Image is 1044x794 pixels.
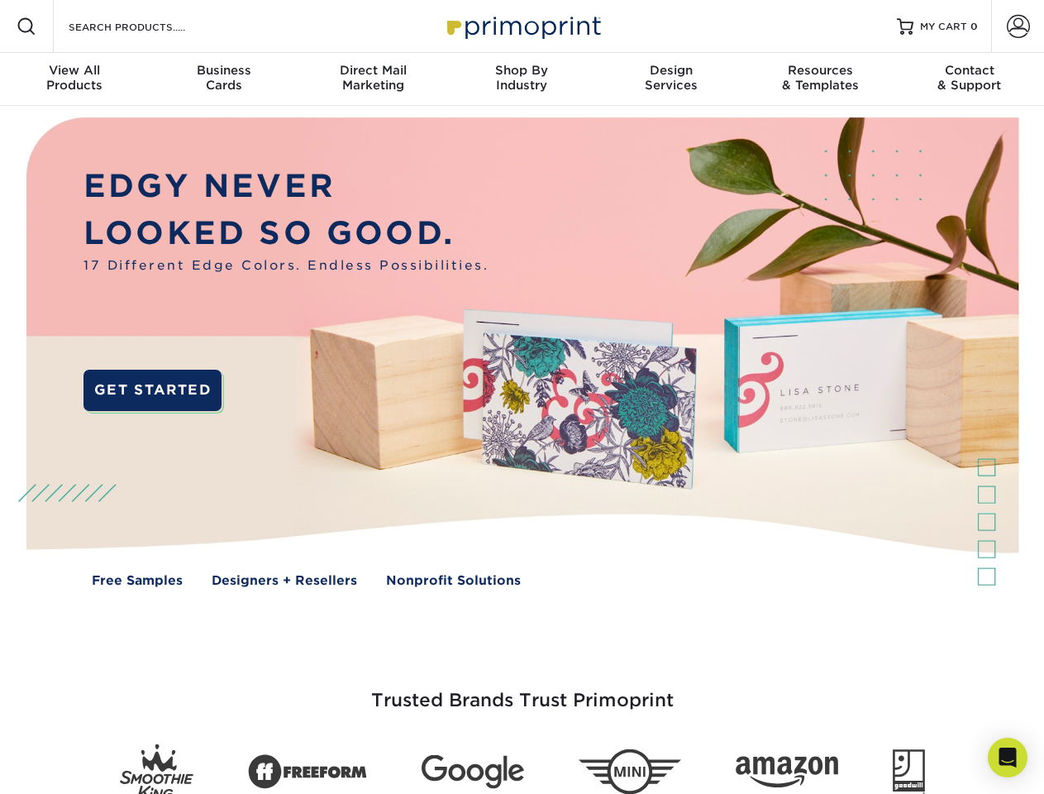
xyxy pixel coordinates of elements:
a: DesignServices [597,53,746,106]
p: LOOKED SO GOOD. [83,210,489,257]
a: BusinessCards [149,53,298,106]
span: Business [149,63,298,78]
img: Primoprint [440,8,605,44]
a: Free Samples [92,572,183,591]
a: Contact& Support [895,53,1044,106]
a: Resources& Templates [746,53,894,106]
a: Designers + Resellers [212,572,357,591]
span: 0 [970,21,978,32]
div: Cards [149,63,298,93]
h3: Trusted Brands Trust Primoprint [39,650,1006,731]
div: Services [597,63,746,93]
div: & Templates [746,63,894,93]
p: EDGY NEVER [83,163,489,210]
span: Resources [746,63,894,78]
div: Marketing [298,63,447,93]
img: Amazon [736,757,838,788]
span: 17 Different Edge Colors. Endless Possibilities. [83,256,489,275]
span: Design [597,63,746,78]
span: Contact [895,63,1044,78]
a: Shop ByIndustry [447,53,596,106]
a: Nonprofit Solutions [386,572,521,591]
div: Industry [447,63,596,93]
div: Open Intercom Messenger [988,738,1027,777]
input: SEARCH PRODUCTS..... [67,17,228,36]
span: MY CART [920,20,967,34]
span: Shop By [447,63,596,78]
img: Goodwill [893,749,925,794]
img: Google [422,755,524,789]
a: Direct MailMarketing [298,53,447,106]
div: & Support [895,63,1044,93]
a: GET STARTED [83,370,222,411]
span: Direct Mail [298,63,447,78]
